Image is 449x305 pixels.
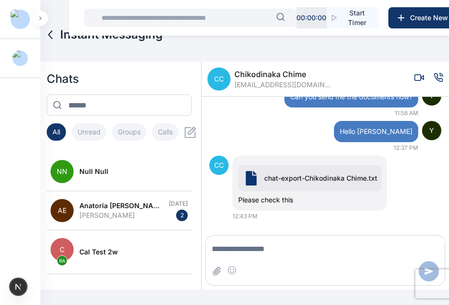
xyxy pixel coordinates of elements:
[8,12,33,27] button: Logo
[206,239,445,259] textarea: Message input
[238,195,381,205] span: Please check this
[47,123,66,141] button: All
[419,261,439,281] button: Send message
[57,256,67,265] span: RA
[234,80,331,90] span: [EMAIL_ADDRESS][DOMAIN_NAME]
[51,238,74,261] span: C
[176,210,188,221] span: 2
[79,167,108,176] span: null null
[169,200,188,208] span: [DATE]
[112,123,146,141] button: Groups
[340,127,412,136] span: Hello [PERSON_NAME]
[72,123,106,141] button: Unread
[327,7,378,28] button: Start Timer
[79,211,163,220] div: [PERSON_NAME]
[434,73,443,82] button: Voice call
[60,27,163,42] span: Instant Messaging
[264,173,377,183] div: chat-export-Chikodinaka Chime.txt
[395,109,418,117] span: 11:58 AM
[207,67,231,91] span: CC
[290,92,412,102] span: Can you send me the documents now?
[47,230,192,274] button: CRAcal test 2w
[238,165,381,191] div: Click to preview/download
[344,8,371,27] span: Start Timer
[414,73,424,82] button: Video call
[209,156,229,175] span: CC
[51,199,74,222] span: AE
[232,212,257,220] span: 12:43 PM
[422,121,441,140] span: Y
[227,265,237,275] button: Insert emoji
[296,13,326,23] p: 00 : 00 : 00
[79,201,163,211] span: Anatoria [PERSON_NAME]
[234,68,331,80] span: Chikodinaka Chime
[79,247,118,257] span: cal test 2w
[13,51,28,66] button: Profile
[47,152,192,191] button: NNnull null
[13,50,28,67] img: Profile
[212,265,221,278] button: Attach file
[47,191,192,230] button: AEAnatoria [PERSON_NAME][PERSON_NAME][DATE]2
[51,160,74,183] span: NN
[47,71,192,87] h2: Chats
[152,123,179,141] button: Calls
[11,10,30,29] img: Logo
[394,144,418,152] span: 12:37 PM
